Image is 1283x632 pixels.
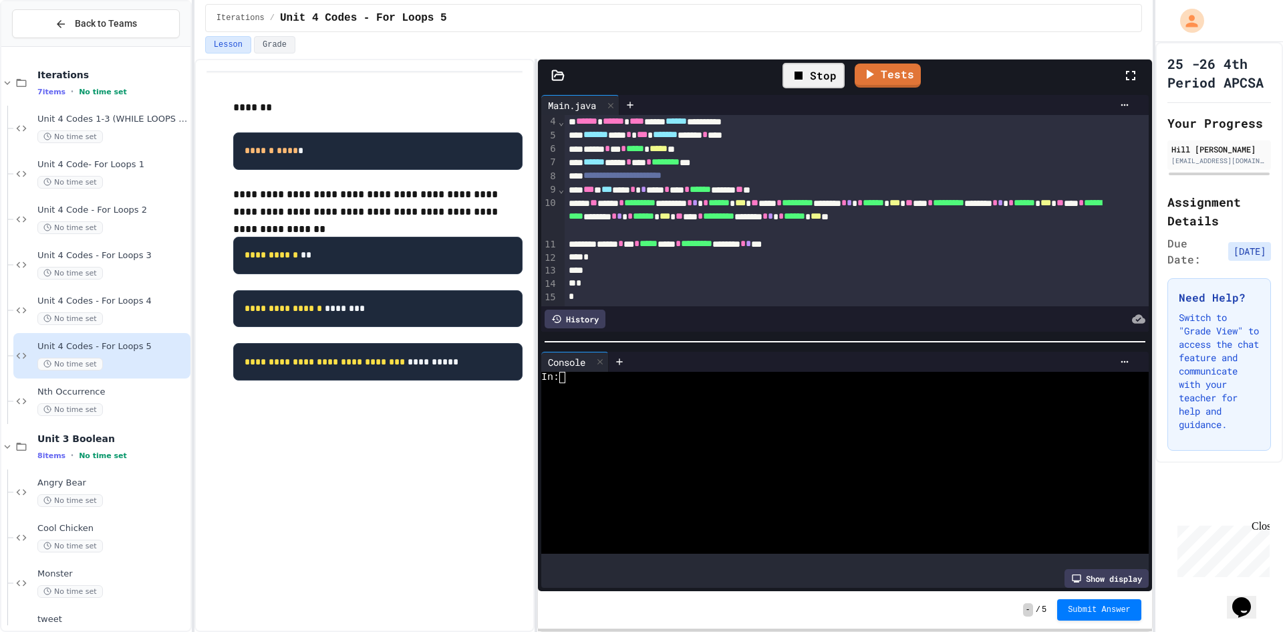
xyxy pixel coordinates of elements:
[1068,605,1131,615] span: Submit Answer
[37,403,103,416] span: No time set
[254,36,295,54] button: Grade
[541,372,559,383] span: In:
[37,114,188,125] span: Unit 4 Codes 1-3 (WHILE LOOPS ONLY)
[37,540,103,552] span: No time set
[71,450,74,461] span: •
[541,95,619,115] div: Main.java
[1036,605,1040,615] span: /
[37,176,103,189] span: No time set
[1167,235,1223,268] span: Due Date:
[37,387,188,398] span: Nth Occurrence
[217,13,265,23] span: Iterations
[37,478,188,489] span: Angry Bear
[37,296,188,307] span: Unit 4 Codes - For Loops 4
[79,88,127,96] span: No time set
[782,63,845,88] div: Stop
[541,156,558,169] div: 7
[855,64,921,88] a: Tests
[541,291,558,304] div: 15
[37,250,188,261] span: Unit 4 Codes - For Loops 3
[541,170,558,183] div: 8
[270,13,275,23] span: /
[541,98,603,112] div: Main.java
[541,251,558,265] div: 12
[541,238,558,251] div: 11
[1166,5,1207,36] div: My Account
[1171,156,1267,166] div: [EMAIL_ADDRESS][DOMAIN_NAME]
[37,451,65,460] span: 8 items
[37,341,188,352] span: Unit 4 Codes - For Loops 5
[37,568,188,580] span: Monster
[37,614,188,625] span: tweet
[75,17,137,31] span: Back to Teams
[1172,520,1270,577] iframe: chat widget
[37,267,103,280] span: No time set
[541,197,558,237] div: 10
[12,9,180,38] button: Back to Teams
[541,355,592,369] div: Console
[1228,242,1271,261] span: [DATE]
[280,10,447,26] span: Unit 4 Codes - For Loops 5
[1057,599,1141,621] button: Submit Answer
[545,310,605,328] div: History
[1167,54,1271,92] h1: 25 -26 4th Period APCSA
[37,205,188,216] span: Unit 4 Code - For Loops 2
[541,142,558,156] div: 6
[5,5,92,85] div: Chat with us now!Close
[71,86,74,97] span: •
[205,36,251,54] button: Lesson
[541,264,558,278] div: 13
[1167,193,1271,230] h2: Assignment Details
[541,115,558,128] div: 4
[1042,605,1046,615] span: 5
[558,116,565,127] span: Fold line
[541,129,558,142] div: 5
[1064,569,1149,588] div: Show display
[37,585,103,598] span: No time set
[1023,603,1033,617] span: -
[558,184,565,195] span: Fold line
[541,278,558,291] div: 14
[37,358,103,371] span: No time set
[37,433,188,445] span: Unit 3 Boolean
[37,494,103,507] span: No time set
[37,523,188,534] span: Cool Chicken
[541,352,609,372] div: Console
[1179,311,1260,431] p: Switch to "Grade View" to access the chat feature and communicate with your teacher for help and ...
[37,159,188,171] span: Unit 4 Code- For Loops 1
[1171,143,1267,155] div: Hill [PERSON_NAME]
[1167,114,1271,132] h2: Your Progress
[1179,290,1260,306] h3: Need Help?
[541,183,558,197] div: 9
[37,312,103,325] span: No time set
[37,221,103,234] span: No time set
[37,69,188,81] span: Iterations
[37,130,103,143] span: No time set
[79,451,127,460] span: No time set
[37,88,65,96] span: 7 items
[1227,578,1270,619] iframe: chat widget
